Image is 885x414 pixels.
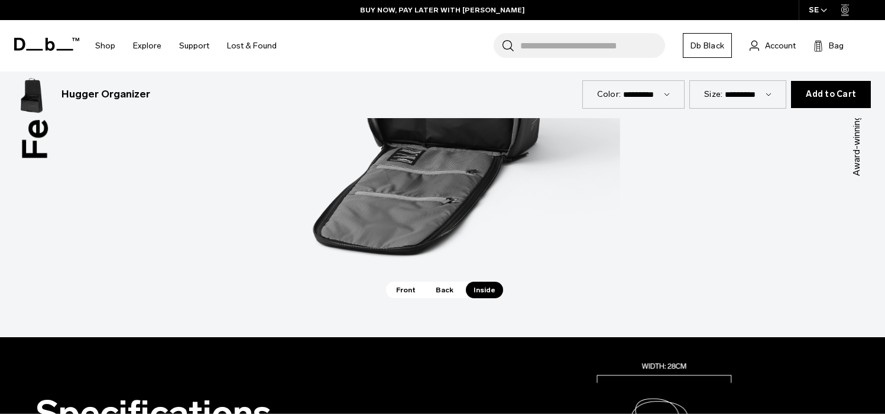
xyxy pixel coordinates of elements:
[179,25,209,67] a: Support
[14,76,52,113] img: Hugger Organizer Black Out
[86,20,286,71] nav: Main Navigation
[428,282,461,298] span: Back
[597,88,621,100] label: Color:
[95,25,115,67] a: Shop
[829,40,844,52] span: Bag
[750,38,796,53] a: Account
[388,282,423,298] span: Front
[360,5,525,15] a: BUY NOW, PAY LATER WITH [PERSON_NAME]
[704,88,722,100] label: Size:
[466,282,503,298] span: Inside
[683,33,732,58] a: Db Black
[806,90,856,99] span: Add to Cart
[791,81,871,108] button: Add to Cart
[61,87,150,102] h3: Hugger Organizer
[133,25,161,67] a: Explore
[227,25,277,67] a: Lost & Found
[813,38,844,53] button: Bag
[765,40,796,52] span: Account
